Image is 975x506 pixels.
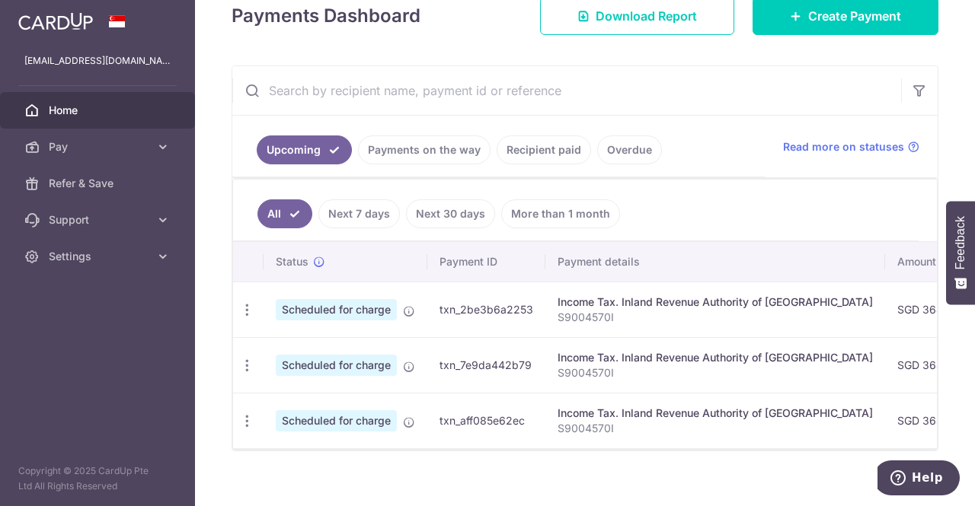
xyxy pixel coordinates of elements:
span: Settings [49,249,149,264]
span: Download Report [596,7,697,25]
img: CardUp [18,12,93,30]
a: Overdue [597,135,662,164]
td: SGD 364.20 [885,282,972,337]
iframe: Opens a widget where you can find more information [877,460,960,498]
span: Read more on statuses [783,139,904,154]
td: txn_7e9da442b79 [427,337,545,393]
h4: Payments Dashboard [232,2,420,30]
span: Refer & Save [49,176,149,191]
a: Upcoming [257,135,352,164]
div: Income Tax. Inland Revenue Authority of [GEOGRAPHIC_DATA] [558,406,873,421]
a: Recipient paid [497,135,591,164]
td: txn_aff085e62ec [427,393,545,448]
div: Income Tax. Inland Revenue Authority of [GEOGRAPHIC_DATA] [558,350,873,365]
a: All [257,199,312,228]
button: Feedback - Show survey [946,201,975,304]
p: S9004570I [558,421,873,436]
span: Home [49,103,149,118]
span: Amount [897,254,936,269]
span: Pay [49,139,149,154]
input: Search by recipient name, payment id or reference [232,66,901,115]
a: Next 7 days [318,199,400,228]
div: Income Tax. Inland Revenue Authority of [GEOGRAPHIC_DATA] [558,294,873,310]
p: S9004570I [558,310,873,325]
span: Scheduled for charge [276,299,397,320]
th: Payment details [545,242,885,282]
a: Next 30 days [406,199,495,228]
a: Read more on statuses [783,139,919,154]
span: Support [49,212,149,228]
th: Payment ID [427,242,545,282]
td: SGD 364.20 [885,337,972,393]
td: SGD 364.20 [885,393,972,448]
span: Feedback [954,216,967,269]
td: txn_2be3b6a2253 [427,282,545,337]
span: Status [276,254,308,269]
p: [EMAIL_ADDRESS][DOMAIN_NAME] [24,53,171,68]
span: Create Payment [808,7,901,25]
a: Payments on the way [358,135,491,164]
span: Scheduled for charge [276,355,397,376]
span: Scheduled for charge [276,410,397,431]
a: More than 1 month [501,199,620,228]
p: S9004570I [558,365,873,380]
